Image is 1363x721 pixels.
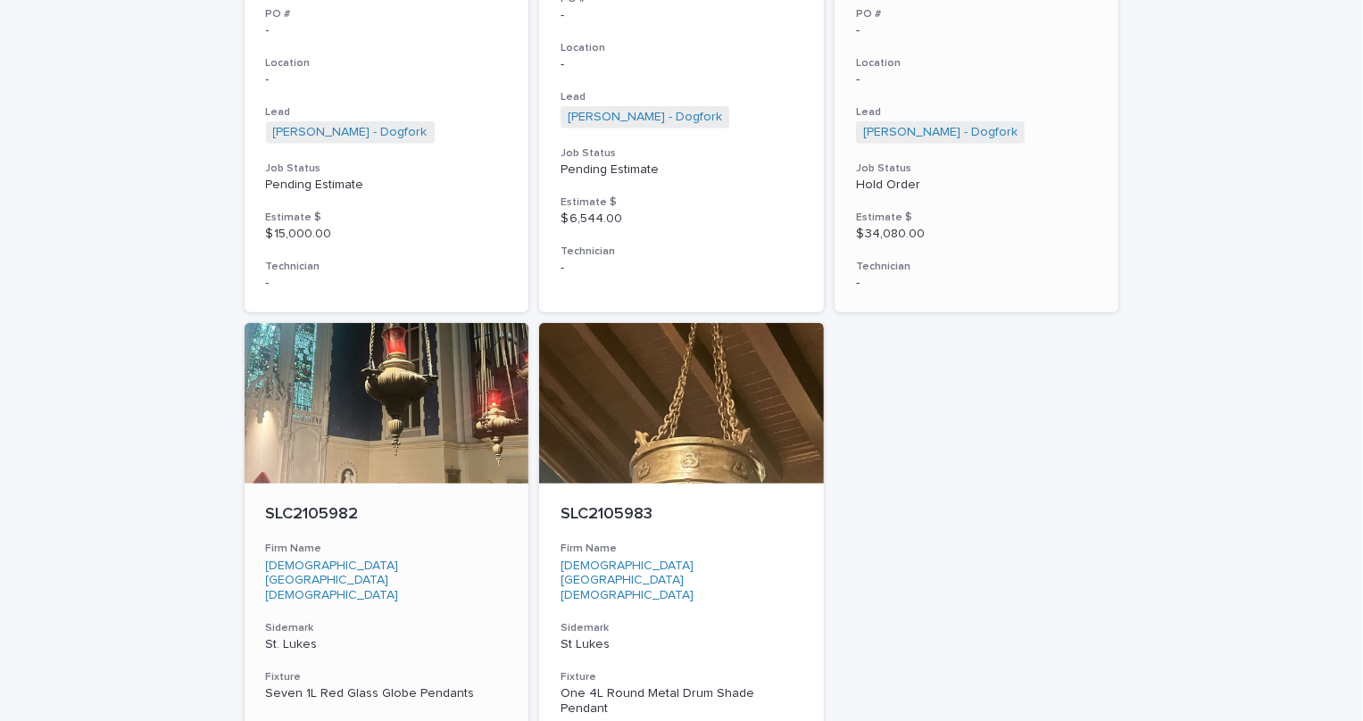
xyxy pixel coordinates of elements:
[266,162,508,176] h3: Job Status
[856,211,1098,225] h3: Estimate $
[561,261,802,276] p: -
[561,162,802,178] p: Pending Estimate
[561,621,802,635] h3: Sidemark
[266,621,508,635] h3: Sidemark
[266,178,508,193] p: Pending Estimate
[561,686,802,717] div: One 4L Round Metal Drum Shade Pendant
[561,637,802,652] p: St Lukes
[561,670,802,684] h3: Fixture
[266,7,508,21] h3: PO #
[568,110,722,125] a: [PERSON_NAME] - Dogfork
[266,23,508,38] p: -
[266,559,508,603] a: [DEMOGRAPHIC_DATA][GEOGRAPHIC_DATA][DEMOGRAPHIC_DATA]
[856,178,1098,193] p: Hold Order
[856,260,1098,274] h3: Technician
[266,211,508,225] h3: Estimate $
[856,72,1098,87] p: -
[561,90,802,104] h3: Lead
[856,276,1098,291] p: -
[863,125,1018,140] a: [PERSON_NAME] - Dogfork
[561,505,802,525] p: SLC2105983
[856,105,1098,120] h3: Lead
[266,56,508,70] h3: Location
[273,125,428,140] a: [PERSON_NAME] - Dogfork
[856,56,1098,70] h3: Location
[561,41,802,55] h3: Location
[266,670,508,684] h3: Fixture
[266,72,508,87] p: -
[561,244,802,259] h3: Technician
[266,637,508,652] p: St. Lukes
[266,276,508,291] p: -
[561,57,802,72] p: -
[856,23,1098,38] p: -
[856,162,1098,176] h3: Job Status
[856,7,1098,21] h3: PO #
[561,559,802,603] a: [DEMOGRAPHIC_DATA][GEOGRAPHIC_DATA][DEMOGRAPHIC_DATA]
[561,542,802,556] h3: Firm Name
[561,211,802,227] p: $ 6,544.00
[266,542,508,556] h3: Firm Name
[561,8,802,23] p: -
[561,195,802,210] h3: Estimate $
[266,686,508,701] div: Seven 1L Red Glass Globe Pendants
[266,505,508,525] p: SLC2105982
[266,227,508,242] p: $ 15,000.00
[266,105,508,120] h3: Lead
[561,146,802,161] h3: Job Status
[856,227,1098,242] p: $ 34,080.00
[266,260,508,274] h3: Technician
